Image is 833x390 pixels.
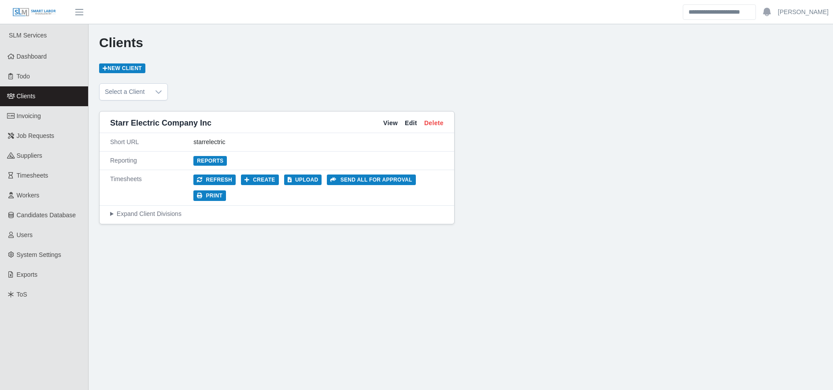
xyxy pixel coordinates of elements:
span: Exports [17,271,37,278]
span: Workers [17,192,40,199]
a: Reports [193,156,227,166]
button: Print [193,190,226,201]
summary: Expand Client Divisions [110,209,444,219]
div: Reporting [110,156,193,165]
span: System Settings [17,251,61,258]
span: Starr Electric Company Inc [110,117,211,129]
span: Invoicing [17,112,41,119]
h1: Clients [99,35,822,51]
span: Dashboard [17,53,47,60]
div: Timesheets [110,175,193,201]
a: [PERSON_NAME] [778,7,829,17]
span: SLM Services [9,32,47,39]
div: starrelectric [193,137,444,147]
span: Todo [17,73,30,80]
div: Short URL [110,137,193,147]
button: Send all for approval [327,175,415,185]
a: Edit [405,119,417,128]
a: Delete [424,119,444,128]
span: Clients [17,93,36,100]
span: Timesheets [17,172,48,179]
button: Refresh [193,175,236,185]
img: SLM Logo [12,7,56,17]
span: Job Requests [17,132,55,139]
span: ToS [17,291,27,298]
span: Candidates Database [17,212,76,219]
button: Create [241,175,279,185]
span: Suppliers [17,152,42,159]
button: Upload [284,175,322,185]
span: Select a Client [100,84,150,100]
span: Users [17,231,33,238]
a: View [383,119,398,128]
a: New Client [99,63,145,73]
input: Search [683,4,756,20]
